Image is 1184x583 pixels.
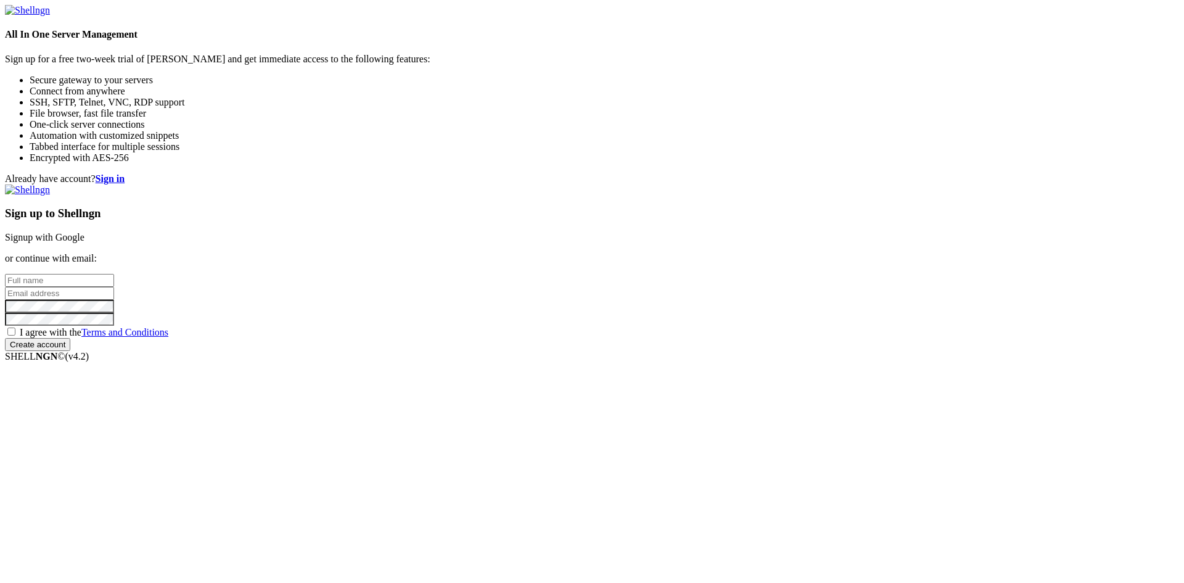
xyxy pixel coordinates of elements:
span: I agree with the [20,327,168,337]
input: Full name [5,274,114,287]
a: Signup with Google [5,232,84,242]
p: or continue with email: [5,253,1179,264]
div: Already have account? [5,173,1179,184]
input: Email address [5,287,114,300]
li: Encrypted with AES-256 [30,152,1179,163]
h3: Sign up to Shellngn [5,207,1179,220]
li: Tabbed interface for multiple sessions [30,141,1179,152]
li: Connect from anywhere [30,86,1179,97]
input: I agree with theTerms and Conditions [7,328,15,336]
h4: All In One Server Management [5,29,1179,40]
input: Create account [5,338,70,351]
p: Sign up for a free two-week trial of [PERSON_NAME] and get immediate access to the following feat... [5,54,1179,65]
span: SHELL © [5,351,89,362]
li: SSH, SFTP, Telnet, VNC, RDP support [30,97,1179,108]
a: Sign in [96,173,125,184]
li: File browser, fast file transfer [30,108,1179,119]
img: Shellngn [5,5,50,16]
img: Shellngn [5,184,50,196]
a: Terms and Conditions [81,327,168,337]
li: Automation with customized snippets [30,130,1179,141]
li: One-click server connections [30,119,1179,130]
li: Secure gateway to your servers [30,75,1179,86]
b: NGN [36,351,58,362]
span: 4.2.0 [65,351,89,362]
